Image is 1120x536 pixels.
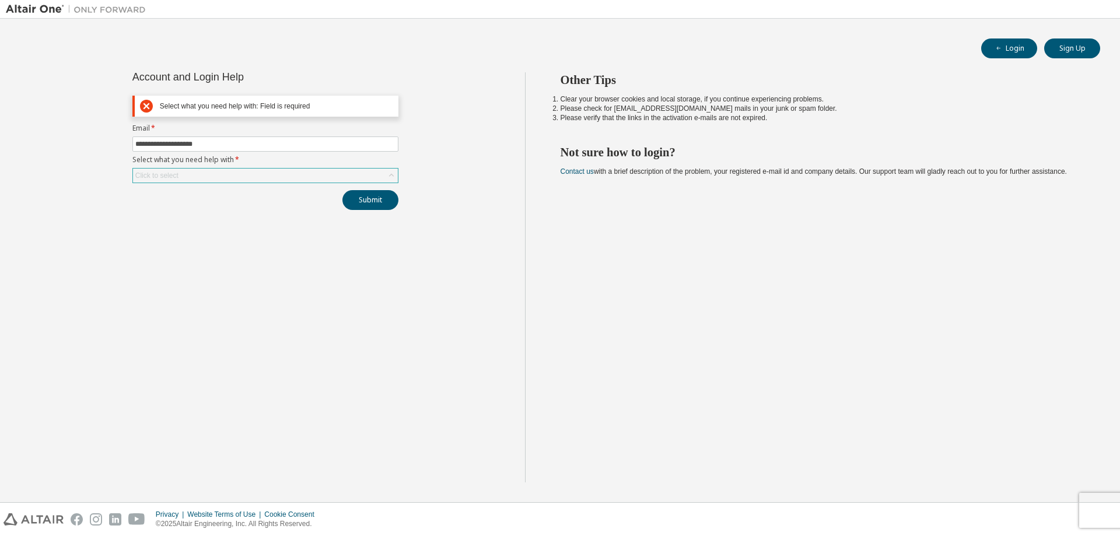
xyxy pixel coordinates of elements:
[109,513,121,526] img: linkedin.svg
[90,513,102,526] img: instagram.svg
[6,3,152,15] img: Altair One
[133,169,398,183] div: Click to select
[981,38,1037,58] button: Login
[156,519,321,529] p: © 2025 Altair Engineering, Inc. All Rights Reserved.
[561,145,1080,160] h2: Not sure how to login?
[561,113,1080,122] li: Please verify that the links in the activation e-mails are not expired.
[187,510,264,519] div: Website Terms of Use
[132,155,398,164] label: Select what you need help with
[135,171,178,180] div: Click to select
[561,104,1080,113] li: Please check for [EMAIL_ADDRESS][DOMAIN_NAME] mails in your junk or spam folder.
[561,72,1080,87] h2: Other Tips
[71,513,83,526] img: facebook.svg
[3,513,64,526] img: altair_logo.svg
[561,167,594,176] a: Contact us
[160,102,393,111] div: Select what you need help with: Field is required
[1044,38,1100,58] button: Sign Up
[132,124,398,133] label: Email
[561,167,1067,176] span: with a brief description of the problem, your registered e-mail id and company details. Our suppo...
[342,190,398,210] button: Submit
[156,510,187,519] div: Privacy
[561,94,1080,104] li: Clear your browser cookies and local storage, if you continue experiencing problems.
[132,72,345,82] div: Account and Login Help
[128,513,145,526] img: youtube.svg
[264,510,321,519] div: Cookie Consent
